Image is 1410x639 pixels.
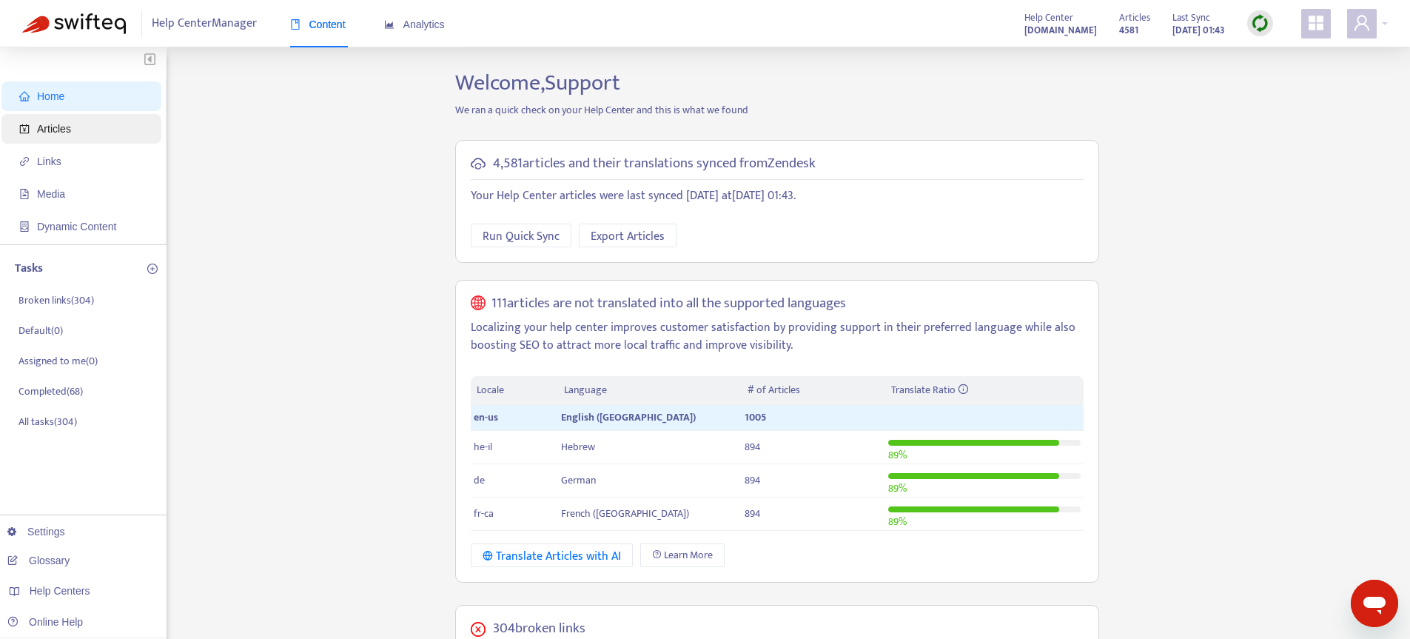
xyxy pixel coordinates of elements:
div: Translate Articles with AI [483,547,621,566]
span: Analytics [384,19,445,30]
span: Welcome, Support [455,64,620,101]
span: Help Center [1024,10,1073,26]
span: de [474,472,485,489]
span: 1005 [745,409,766,426]
span: 894 [745,505,761,522]
span: 89 % [888,513,907,530]
strong: [DATE] 01:43 [1172,22,1225,39]
button: Translate Articles with AI [471,543,633,567]
span: Hebrew [561,438,595,455]
span: 894 [745,472,761,489]
strong: [DOMAIN_NAME] [1024,22,1097,39]
p: Broken links ( 304 ) [19,292,94,308]
button: Run Quick Sync [471,224,571,247]
span: book [290,19,301,30]
span: Run Quick Sync [483,227,560,246]
span: 89 % [888,446,907,464]
span: German [561,472,596,489]
p: Default ( 0 ) [19,323,63,338]
span: en-us [474,409,498,426]
p: Your Help Center articles were last synced [DATE] at [DATE] 01:43 . [471,187,1084,205]
p: Tasks [15,260,43,278]
span: Home [37,90,64,102]
span: home [19,91,30,101]
span: cloud-sync [471,156,486,171]
span: 89 % [888,480,907,497]
span: file-image [19,189,30,199]
span: link [19,156,30,167]
p: All tasks ( 304 ) [19,414,77,429]
iframe: Button to launch messaging window [1351,580,1398,627]
span: area-chart [384,19,395,30]
th: # of Articles [742,376,884,405]
span: Content [290,19,346,30]
span: Dynamic Content [37,221,116,232]
img: Swifteq [22,13,126,34]
span: global [471,295,486,312]
p: Assigned to me ( 0 ) [19,353,98,369]
strong: 4581 [1119,22,1138,39]
th: Locale [471,376,558,405]
p: Completed ( 68 ) [19,384,83,399]
span: French ([GEOGRAPHIC_DATA]) [561,505,689,522]
span: Help Center Manager [152,10,257,38]
span: container [19,221,30,232]
p: We ran a quick check on your Help Center and this is what we found [444,102,1110,118]
a: [DOMAIN_NAME] [1024,21,1097,39]
a: Learn More [640,543,725,567]
span: Export Articles [591,227,665,246]
img: sync.dc5367851b00ba804db3.png [1251,14,1269,33]
span: close-circle [471,622,486,637]
p: Localizing your help center improves customer satisfaction by providing support in their preferre... [471,319,1084,355]
span: Last Sync [1172,10,1210,26]
span: Help Centers [30,585,90,597]
span: Learn More [664,547,713,563]
h5: 111 articles are not translated into all the supported languages [491,295,846,312]
h5: 4,581 articles and their translations synced from Zendesk [493,155,816,173]
div: Translate Ratio [891,382,1078,398]
h5: 304 broken links [493,620,585,638]
span: 894 [745,438,761,455]
span: Articles [37,123,71,135]
button: Export Articles [579,224,677,247]
span: English ([GEOGRAPHIC_DATA]) [561,409,696,426]
span: Links [37,155,61,167]
span: account-book [19,124,30,134]
a: Online Help [7,616,83,628]
a: Settings [7,526,65,538]
span: appstore [1307,14,1325,32]
span: fr-ca [474,505,494,522]
span: he-il [474,438,492,455]
th: Language [558,376,742,405]
span: user [1353,14,1371,32]
span: plus-circle [147,264,158,274]
span: Media [37,188,65,200]
span: Articles [1119,10,1150,26]
a: Glossary [7,555,70,566]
